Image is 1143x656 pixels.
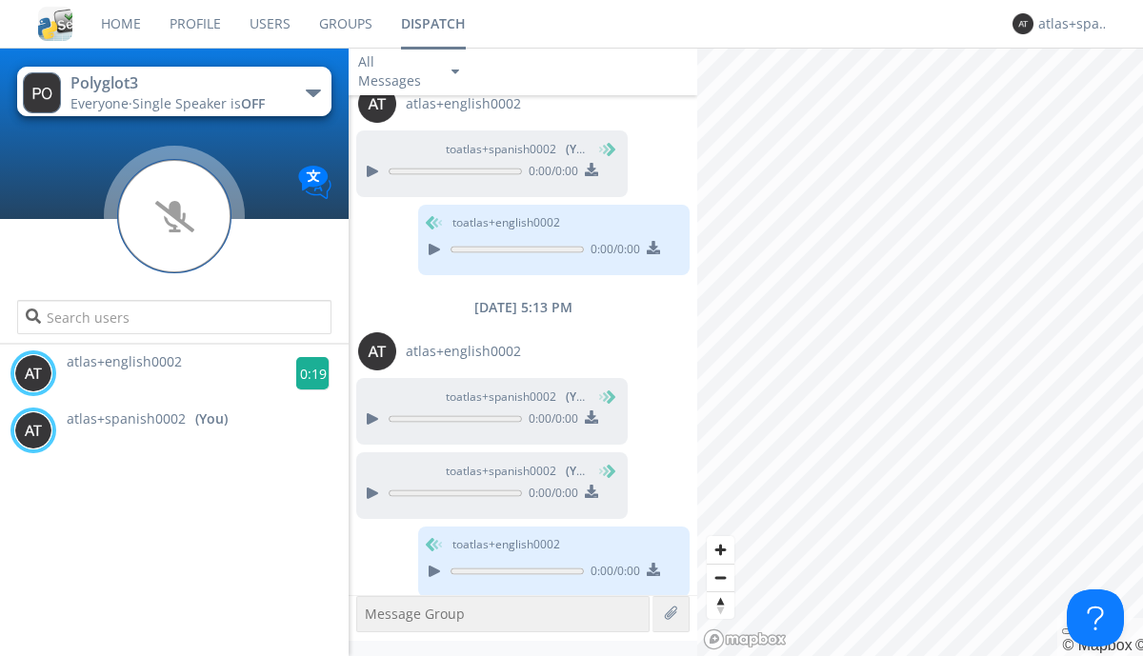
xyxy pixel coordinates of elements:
span: (You) [566,388,594,405]
img: 373638.png [358,332,396,370]
span: 0:00 / 0:00 [522,410,578,431]
span: OFF [241,94,265,112]
img: 373638.png [1013,13,1033,34]
span: atlas+english0002 [406,342,521,361]
span: to atlas+spanish0002 [446,388,589,406]
span: atlas+english0002 [67,352,182,370]
span: 0:00 / 0:00 [584,241,640,262]
img: download media button [647,563,660,576]
span: Reset bearing to north [707,592,734,619]
span: 0:00 / 0:00 [522,163,578,184]
button: Reset bearing to north [707,591,734,619]
img: 373638.png [14,354,52,392]
span: Single Speaker is [132,94,265,112]
img: download media button [585,410,598,424]
span: to atlas+english0002 [452,536,560,553]
iframe: Toggle Customer Support [1067,589,1124,646]
span: 0:00 / 0:00 [584,563,640,584]
img: download media button [585,163,598,176]
div: [DATE] 5:13 PM [349,298,697,317]
a: Mapbox logo [703,628,787,650]
span: 0:00 / 0:00 [522,485,578,506]
button: Zoom out [707,564,734,591]
div: Everyone · [70,94,285,113]
img: caret-down-sm.svg [451,70,459,74]
img: 373638.png [14,411,52,449]
img: download media button [585,485,598,498]
img: 373638.png [358,85,396,123]
button: Toggle attribution [1062,628,1077,634]
span: (You) [566,141,594,157]
span: to atlas+spanish0002 [446,463,589,480]
div: atlas+spanish0002 [1038,14,1110,33]
span: to atlas+english0002 [452,214,560,231]
img: cddb5a64eb264b2086981ab96f4c1ba7 [38,7,72,41]
span: atlas+spanish0002 [67,409,186,428]
div: Polyglot3 [70,72,285,94]
img: 373638.png [23,72,61,113]
a: Mapbox [1062,637,1132,653]
span: to atlas+spanish0002 [446,141,589,158]
span: Zoom out [707,565,734,591]
div: (You) [195,409,228,428]
button: Zoom in [707,536,734,564]
input: Search users [17,300,331,334]
span: (You) [566,463,594,479]
button: Polyglot3Everyone·Single Speaker isOFF [17,67,331,116]
span: atlas+english0002 [406,94,521,113]
img: Translation enabled [298,166,331,199]
div: All Messages [358,52,434,90]
img: download media button [647,241,660,254]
